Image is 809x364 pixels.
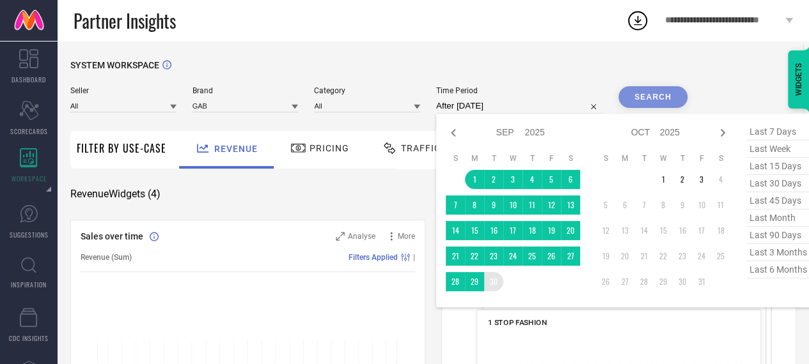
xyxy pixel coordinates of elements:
td: Sat Sep 27 2025 [561,246,580,266]
th: Thursday [673,153,692,163]
span: Pricing [310,143,349,153]
span: CDC INSIGHTS [9,333,49,343]
th: Monday [615,153,634,163]
td: Tue Oct 28 2025 [634,272,654,291]
td: Fri Oct 10 2025 [692,195,711,215]
td: Wed Oct 01 2025 [654,170,673,189]
span: SCORECARDS [10,126,48,136]
td: Mon Oct 13 2025 [615,221,634,240]
span: INSPIRATION [11,280,47,289]
td: Tue Sep 30 2025 [484,272,503,291]
td: Thu Oct 16 2025 [673,221,692,240]
span: Sales over time [81,231,143,241]
td: Sat Sep 13 2025 [561,195,580,215]
th: Tuesday [634,153,654,163]
th: Sunday [446,153,465,163]
td: Sun Sep 28 2025 [446,272,465,291]
td: Tue Oct 07 2025 [634,195,654,215]
td: Wed Sep 10 2025 [503,195,522,215]
span: Time Period [436,86,602,95]
span: 1 STOP FASHION [488,318,547,327]
td: Sun Sep 21 2025 [446,246,465,266]
span: Traffic [401,143,441,153]
td: Sun Sep 07 2025 [446,195,465,215]
span: More [398,232,415,241]
td: Mon Oct 27 2025 [615,272,634,291]
td: Mon Sep 01 2025 [465,170,484,189]
td: Wed Sep 24 2025 [503,246,522,266]
td: Thu Sep 11 2025 [522,195,542,215]
td: Fri Sep 05 2025 [542,170,561,189]
span: WORKSPACE [12,174,47,183]
th: Tuesday [484,153,503,163]
span: | [413,253,415,262]
td: Fri Oct 17 2025 [692,221,711,240]
td: Fri Sep 12 2025 [542,195,561,215]
div: Previous month [446,125,461,140]
td: Wed Oct 08 2025 [654,195,673,215]
td: Tue Sep 23 2025 [484,246,503,266]
td: Sat Oct 11 2025 [711,195,730,215]
td: Sat Sep 06 2025 [561,170,580,189]
span: Partner Insights [74,8,176,34]
td: Sun Oct 12 2025 [596,221,615,240]
div: Open download list [626,9,649,32]
span: DASHBOARD [12,75,46,84]
td: Thu Sep 18 2025 [522,221,542,240]
th: Saturday [561,153,580,163]
td: Thu Oct 30 2025 [673,272,692,291]
span: Analyse [348,232,375,241]
td: Fri Oct 31 2025 [692,272,711,291]
td: Tue Sep 16 2025 [484,221,503,240]
span: SUGGESTIONS [10,230,49,239]
div: Next month [715,125,730,140]
td: Thu Sep 04 2025 [522,170,542,189]
th: Friday [692,153,711,163]
td: Sun Oct 05 2025 [596,195,615,215]
td: Fri Oct 24 2025 [692,246,711,266]
th: Saturday [711,153,730,163]
span: Category [314,86,420,95]
th: Friday [542,153,561,163]
td: Thu Sep 25 2025 [522,246,542,266]
td: Tue Oct 14 2025 [634,221,654,240]
td: Tue Oct 21 2025 [634,246,654,266]
th: Sunday [596,153,615,163]
td: Sun Sep 14 2025 [446,221,465,240]
td: Sat Sep 20 2025 [561,221,580,240]
span: Revenue [214,144,258,154]
th: Wednesday [503,153,522,163]
span: Revenue (Sum) [81,253,132,262]
td: Fri Sep 26 2025 [542,246,561,266]
td: Tue Sep 09 2025 [484,195,503,215]
td: Sat Oct 18 2025 [711,221,730,240]
span: Filter By Use-Case [77,140,166,156]
td: Thu Oct 09 2025 [673,195,692,215]
td: Wed Sep 03 2025 [503,170,522,189]
td: Thu Oct 02 2025 [673,170,692,189]
td: Tue Sep 02 2025 [484,170,503,189]
td: Mon Oct 06 2025 [615,195,634,215]
td: Mon Sep 29 2025 [465,272,484,291]
td: Mon Oct 20 2025 [615,246,634,266]
th: Wednesday [654,153,673,163]
svg: Zoom [336,232,345,241]
span: Seller [70,86,177,95]
span: Filters Applied [349,253,398,262]
span: Revenue Widgets ( 4 ) [70,188,161,201]
td: Mon Sep 22 2025 [465,246,484,266]
td: Sat Oct 04 2025 [711,170,730,189]
td: Mon Sep 15 2025 [465,221,484,240]
td: Fri Oct 03 2025 [692,170,711,189]
td: Sun Oct 26 2025 [596,272,615,291]
td: Sat Oct 25 2025 [711,246,730,266]
input: Select time period [436,98,602,114]
td: Sun Oct 19 2025 [596,246,615,266]
td: Wed Oct 15 2025 [654,221,673,240]
td: Mon Sep 08 2025 [465,195,484,215]
td: Wed Oct 29 2025 [654,272,673,291]
td: Wed Oct 22 2025 [654,246,673,266]
td: Fri Sep 19 2025 [542,221,561,240]
td: Thu Oct 23 2025 [673,246,692,266]
th: Thursday [522,153,542,163]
